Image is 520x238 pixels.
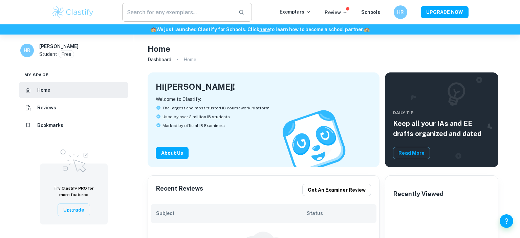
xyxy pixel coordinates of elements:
h4: Hi [PERSON_NAME] ! [156,81,235,93]
p: Free [61,50,71,58]
h6: HR [397,8,405,16]
img: Upgrade to Pro [57,145,91,174]
span: 🏫 [364,27,370,32]
span: 🏫 [151,27,156,32]
h4: Home [148,43,170,55]
button: Read More [393,147,430,159]
h6: HR [23,47,31,54]
a: Dashboard [148,55,171,64]
button: Get an examiner review [302,184,371,196]
h6: Reviews [37,104,56,111]
h6: [PERSON_NAME] [39,43,79,50]
a: Bookmarks [19,117,128,133]
h6: Home [37,86,50,94]
img: Clastify logo [51,5,94,19]
a: Schools [361,9,380,15]
h6: Recent Reviews [156,184,203,196]
a: here [259,27,270,32]
p: Home [183,56,196,63]
input: Search for any exemplars... [122,3,233,22]
span: My space [24,72,49,78]
span: The largest and most trusted IB coursework platform [162,105,269,111]
button: HR [394,5,407,19]
span: Daily Tip [393,110,490,116]
h6: Try Clastify for more features [48,185,100,198]
a: Home [19,82,128,98]
h6: Status [307,210,371,217]
p: Welcome to Clastify: [156,95,371,103]
button: UPGRADE NOW [421,6,469,18]
button: About Us [156,147,189,159]
a: Reviews [19,100,128,116]
h6: Bookmarks [37,122,63,129]
h6: Subject [156,210,307,217]
span: Marked by official IB Examiners [162,123,225,129]
h6: Recently Viewed [393,189,443,199]
button: Help and Feedback [500,214,513,228]
p: Student [39,50,57,58]
button: Upgrade [58,203,90,216]
h6: We just launched Clastify for Schools. Click to learn how to become a school partner. [1,26,519,33]
span: PRO [78,186,87,191]
p: Review [325,9,348,16]
h5: Keep all your IAs and EE drafts organized and dated [393,118,490,139]
p: Exemplars [280,8,311,16]
span: Used by over 2 million IB students [162,114,230,120]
